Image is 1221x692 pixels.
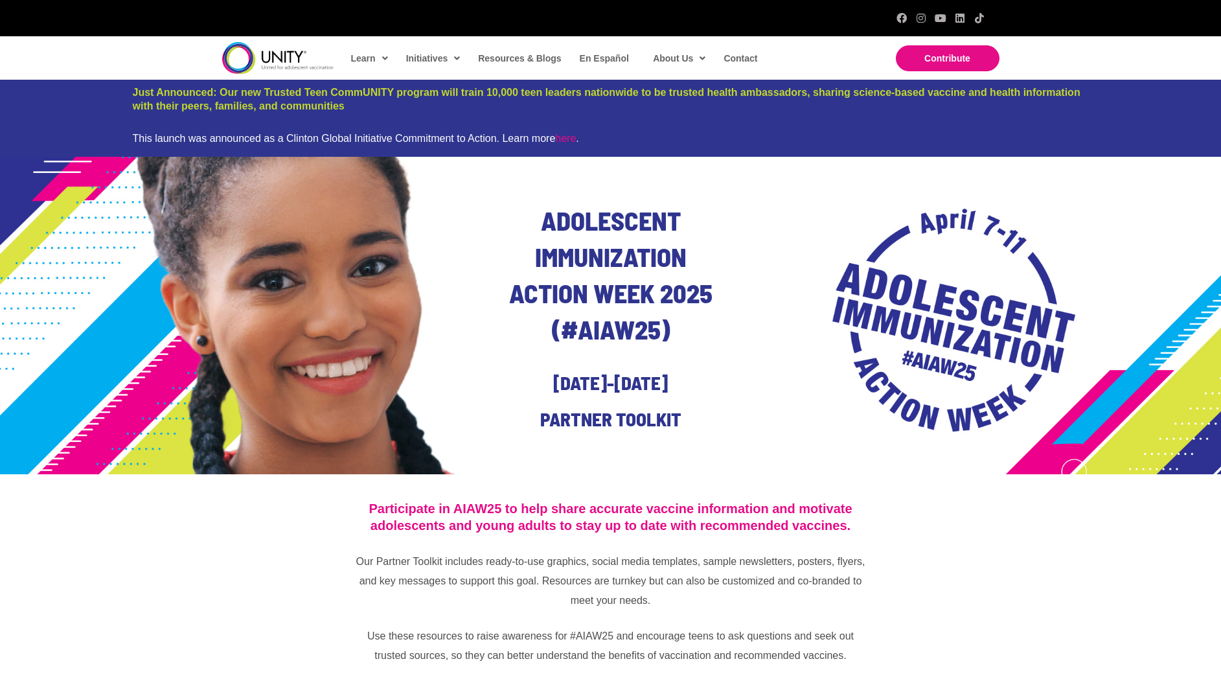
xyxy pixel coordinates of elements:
a: Facebook [896,13,907,23]
a: En Español [573,43,634,73]
p: Our Partner Toolkit includes ready-to-use graphics, social media templates, sample newsletters, p... [355,552,867,610]
span: Learn [351,49,388,68]
img: unity-logo-dark [222,42,334,74]
a: Just Announced: Our new Trusted Teen CommUNITY program will train 10,000 teen leaders nationwide ... [133,87,1080,111]
a: here [555,133,576,144]
span: Partner Toolkit [540,408,681,430]
p: Use these resources to raise awareness for #AIAW25 and encourage teens to ask questions and seek ... [355,627,867,665]
a: About Us [646,43,711,73]
span: Initiatives [406,49,461,68]
span: Contribute [924,53,970,63]
span: En Español [580,53,629,63]
span: About Us [653,49,705,68]
span: Adolescent Immunization Action Week 2025 (#AIAW25) [509,205,713,345]
a: Resources & Blogs [472,43,566,73]
a: Contribute [896,45,999,71]
span: Resources & Blogs [478,53,561,63]
span: Participate in AIAW25 to help share accurate vaccine information and motivate adolescents and you... [369,502,852,533]
a: YouTube [935,13,946,23]
div: This launch was announced as a Clinton Global Initiative Commitment to Action. Learn more . [133,132,1089,144]
span: [DATE]-[DATE] [553,371,668,394]
a: Contact [717,43,762,73]
span: Contact [724,53,757,63]
a: LinkedIn [955,13,965,23]
a: TikTok [974,13,985,23]
a: Instagram [916,13,926,23]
